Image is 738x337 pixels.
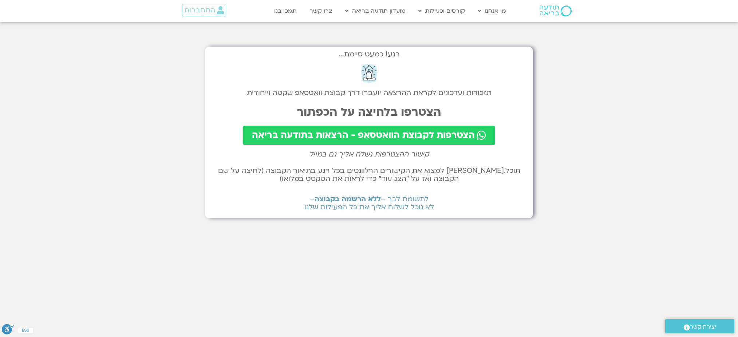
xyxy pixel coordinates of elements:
[306,4,336,18] a: צרו קשר
[184,6,215,14] span: התחברות
[474,4,510,18] a: מי אנחנו
[665,319,734,333] a: יצירת קשר
[315,194,381,204] b: ללא הרשמה בקבוצה
[212,89,526,97] h2: תזכורות ועדכונים לקראת ההרצאה יועברו דרך קבוצת וואטסאפ שקטה וייחודית
[212,106,526,119] h2: הצטרפו בלחיצה על הכפתור
[182,4,226,16] a: התחברות
[271,4,300,18] a: תמכו בנו
[212,167,526,183] h2: תוכל.[PERSON_NAME] למצוא את הקישורים הרלוונטים בכל רגע בתיאור הקבוצה (לחיצה על שם הקבוצה ואז על ״...
[342,4,409,18] a: מועדון תודעה בריאה
[243,126,495,145] a: הצטרפות לקבוצת הוואטסאפ - הרצאות בתודעה בריאה
[252,130,475,140] span: הצטרפות לקבוצת הוואטסאפ - הרצאות בתודעה בריאה
[690,322,716,332] span: יצירת קשר
[212,54,526,55] h2: רגע! כמעט סיימת...
[540,5,572,16] img: תודעה בריאה
[212,195,526,211] h2: לתשומת לבך – – לא נוכל לשלוח אליך את כל הפעילות שלנו
[415,4,469,18] a: קורסים ופעילות
[212,150,526,158] h2: קישור ההצטרפות נשלח אליך גם במייל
